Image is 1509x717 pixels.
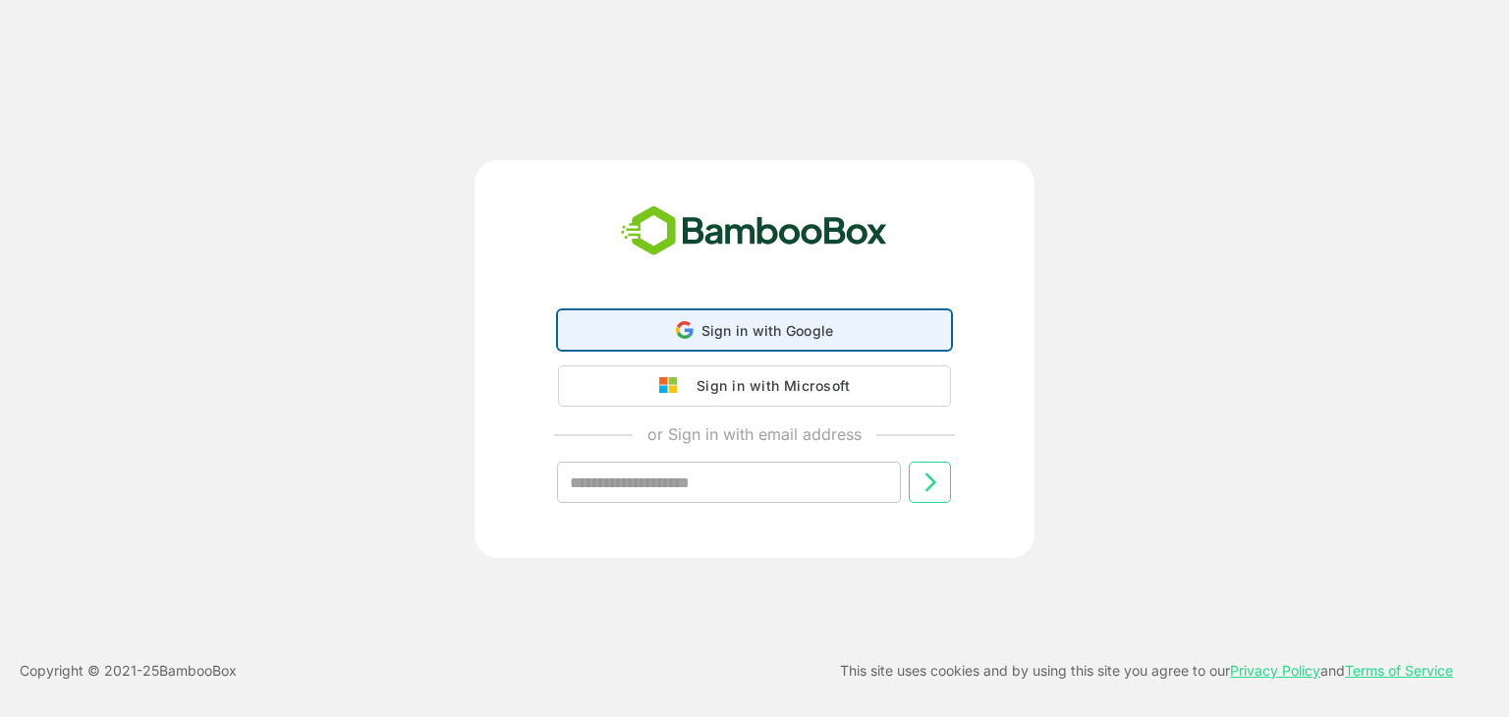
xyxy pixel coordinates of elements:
[1230,662,1320,679] a: Privacy Policy
[687,373,850,399] div: Sign in with Microsoft
[840,659,1453,683] p: This site uses cookies and by using this site you agree to our and
[20,659,237,683] p: Copyright © 2021- 25 BambooBox
[558,310,951,350] div: Sign in with Google
[1345,662,1453,679] a: Terms of Service
[610,199,898,264] img: bamboobox
[659,377,687,395] img: google
[647,422,862,446] p: or Sign in with email address
[701,322,834,339] span: Sign in with Google
[558,365,951,407] button: Sign in with Microsoft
